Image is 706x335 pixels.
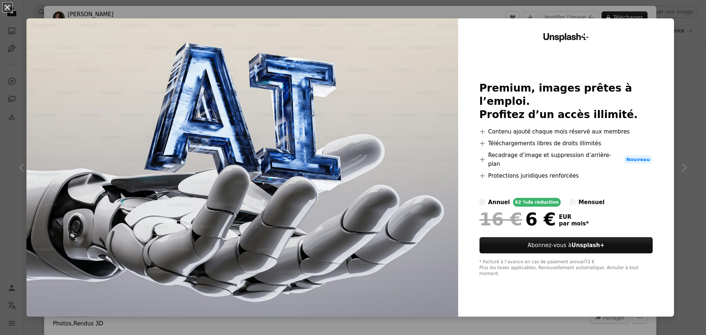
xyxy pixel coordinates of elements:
span: 16 € [479,210,523,229]
li: Recadrage d’image et suppression d’arrière-plan [479,151,653,168]
li: Contenu ajouté chaque mois réservé aux membres [479,127,653,136]
span: Nouveau [623,155,653,164]
span: par mois * [559,220,589,227]
strong: Unsplash+ [571,242,605,249]
div: * Facturé à l’avance en cas de paiement annuel 72 € Plus les taxes applicables. Renouvellement au... [479,259,653,277]
span: EUR [559,214,589,220]
div: 62 % de réduction [513,198,561,207]
li: Protections juridiques renforcées [479,171,653,180]
input: mensuel [570,199,575,205]
div: mensuel [578,198,605,207]
button: Abonnez-vous àUnsplash+ [479,237,653,253]
h2: Premium, images prêtes à l’emploi. Profitez d’un accès illimité. [479,82,653,121]
li: Téléchargements libres de droits illimités [479,139,653,148]
div: annuel [488,198,510,207]
input: annuel62 %de réduction [479,199,485,205]
div: 6 € [479,210,556,229]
